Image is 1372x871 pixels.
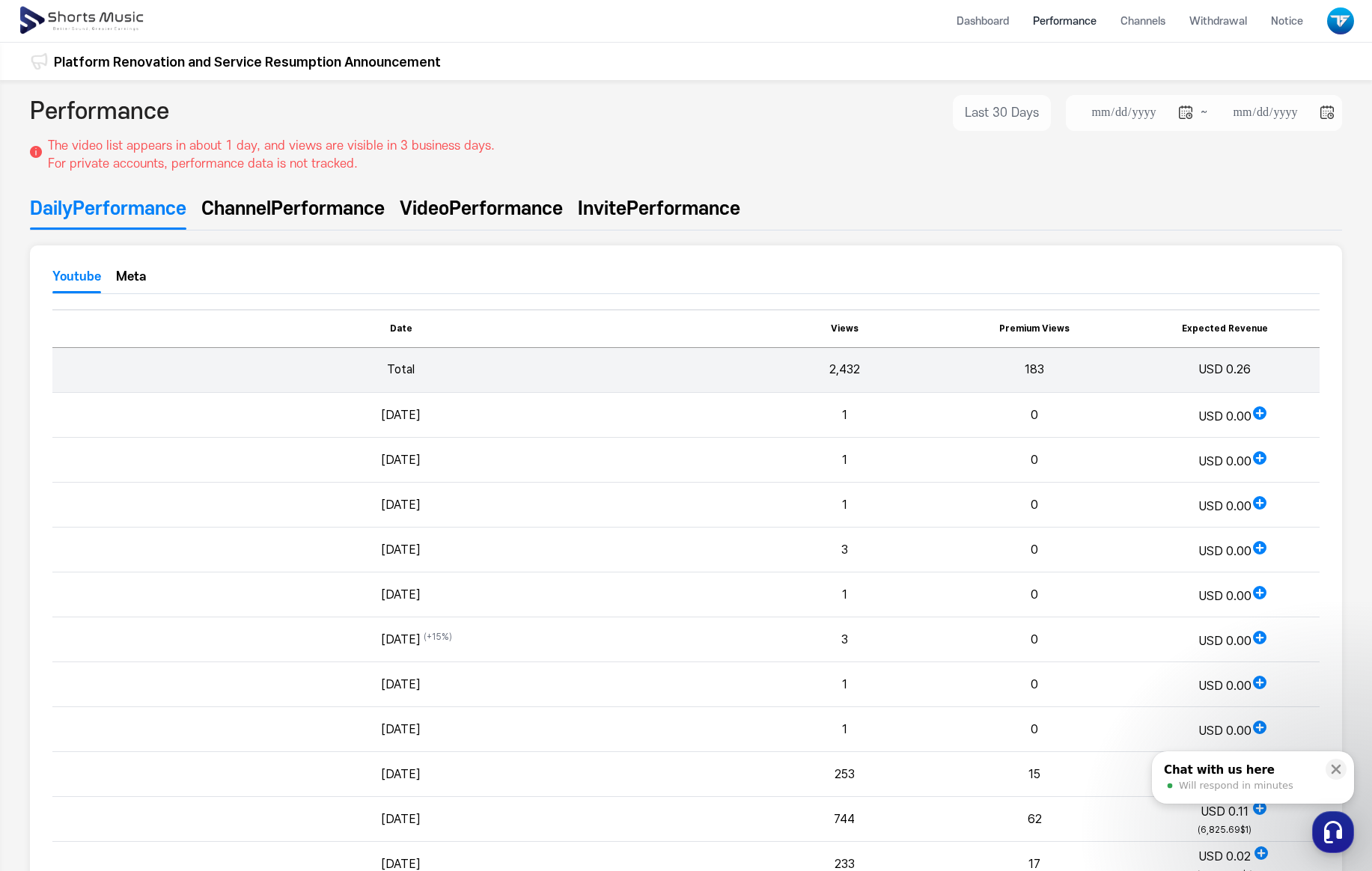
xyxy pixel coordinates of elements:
[400,195,449,222] span: Video
[749,310,939,347] th: Views
[193,474,287,512] a: Settings
[953,95,1051,131] button: Last 30 Days
[1259,1,1315,41] a: Notice
[1021,1,1109,41] a: Performance
[116,269,146,292] button: Meta
[749,617,939,662] td: 3
[939,617,1129,662] td: 0
[58,676,743,694] p: [DATE]
[58,586,743,604] p: [DATE]
[73,195,186,222] span: Performance
[939,528,1129,572] td: 0
[1177,1,1259,41] a: Withdrawal
[1197,848,1253,866] span: USD 0.02
[939,483,1129,528] td: 0
[1198,677,1251,695] span: USD 0.00
[4,474,99,512] a: Home
[58,496,743,514] p: [DATE]
[749,348,939,393] td: 2,432
[749,752,939,797] td: 253
[99,474,193,512] a: Messages
[578,195,626,222] span: Invite
[1198,587,1251,605] span: USD 0.00
[1198,722,1251,740] span: USD 0.00
[1198,543,1251,560] span: USD 0.00
[945,1,1021,41] a: Dashboard
[749,797,939,842] td: 744
[749,393,939,438] td: 1
[1198,498,1251,516] span: USD 0.00
[400,195,563,230] a: Video Performance
[1327,7,1354,34] img: 사용자 이미지
[38,497,64,509] span: Home
[1198,632,1251,650] span: USD 0.00
[749,662,939,707] td: 1
[939,348,1129,393] td: 183
[939,572,1129,617] td: 0
[749,572,939,617] td: 1
[939,438,1129,483] td: 0
[52,310,749,347] th: Date
[271,195,385,222] span: Performance
[58,810,743,828] p: [DATE]
[1129,310,1320,347] th: Expected Revenue
[222,497,258,509] span: Settings
[578,195,740,230] a: Invite Performance
[1198,362,1251,376] span: USD 0.26
[1198,803,1251,821] span: USD 0.11
[939,662,1129,707] td: 0
[58,721,743,739] p: [DATE]
[30,95,169,131] h2: Performance
[201,195,271,222] span: Channel
[749,528,939,572] td: 3
[30,146,42,158] img: 설명 아이콘
[30,195,186,230] a: Daily Performance
[749,438,939,483] td: 1
[48,137,495,173] p: The video list appears in about 1 day, and views are visible in 3 business days. For private acco...
[449,195,563,222] span: Performance
[749,483,939,528] td: 1
[1198,408,1251,426] span: USD 0.00
[58,631,743,649] p: [DATE]
[749,707,939,752] td: 1
[58,541,743,559] p: [DATE]
[30,52,48,70] img: 알림 아이콘
[939,797,1129,842] td: 62
[58,451,743,469] p: [DATE]
[58,765,743,783] p: [DATE]
[52,268,101,293] button: Youtube
[201,195,385,230] a: Channel Performance
[626,195,740,222] span: Performance
[939,393,1129,438] td: 0
[54,52,441,72] a: Platform Renovation and Service Resumption Announcement
[124,498,168,510] span: Messages
[1066,95,1342,131] li: ~
[1109,1,1177,41] a: Channels
[1198,821,1251,839] span: ( 6,825.69 $1)
[939,752,1129,797] td: 15
[52,348,749,393] td: Total
[424,631,452,643] span: (+ 15 %)
[939,707,1129,752] td: 0
[939,310,1129,347] th: Premium Views
[30,195,73,222] span: Daily
[1198,453,1251,471] span: USD 0.00
[58,406,743,424] p: [DATE]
